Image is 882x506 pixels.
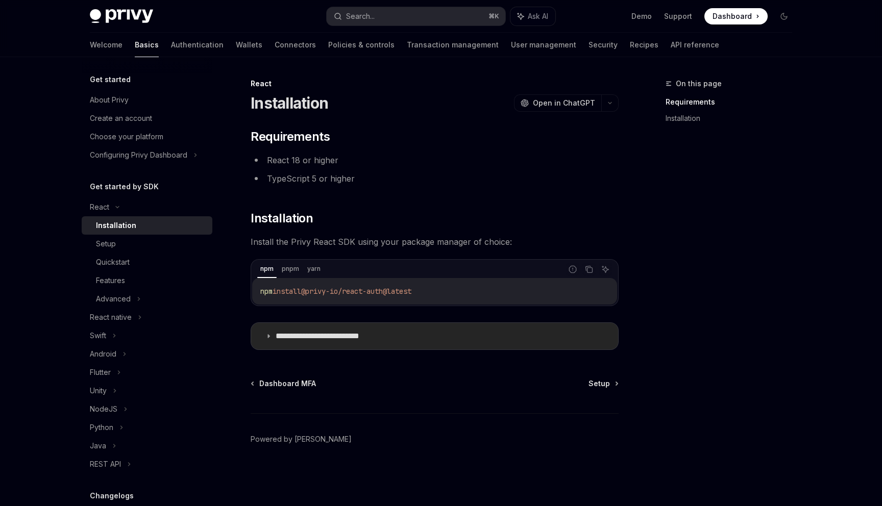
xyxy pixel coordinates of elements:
a: Demo [631,11,652,21]
div: Swift [90,330,106,342]
div: React [90,201,109,213]
a: Security [589,33,618,57]
div: Create an account [90,112,152,124]
a: Welcome [90,33,122,57]
span: On this page [676,78,722,90]
button: Toggle dark mode [776,8,792,24]
a: Create an account [82,109,212,128]
div: yarn [304,263,324,275]
div: NodeJS [90,403,117,415]
a: Transaction management [407,33,499,57]
a: User management [511,33,576,57]
div: Python [90,421,113,434]
a: Setup [82,235,212,253]
a: Powered by [PERSON_NAME] [251,434,352,444]
div: Installation [96,219,136,232]
a: Features [82,271,212,290]
a: API reference [671,33,719,57]
div: pnpm [279,263,302,275]
div: Features [96,274,125,287]
div: React native [90,311,132,323]
div: Search... [346,10,375,22]
li: TypeScript 5 or higher [251,171,619,186]
button: Ask AI [599,263,612,276]
span: Dashboard MFA [259,378,316,389]
a: About Privy [82,91,212,109]
span: Requirements [251,129,330,145]
button: Open in ChatGPT [514,94,601,112]
div: npm [257,263,277,275]
button: Search...⌘K [327,7,505,26]
a: Basics [135,33,159,57]
div: Android [90,348,116,360]
a: Setup [589,378,618,389]
a: Policies & controls [328,33,395,57]
a: Wallets [236,33,262,57]
div: Setup [96,238,116,250]
span: Dashboard [713,11,752,21]
span: install [273,287,301,296]
a: Dashboard [704,8,768,24]
button: Copy the contents from the code block [582,263,596,276]
a: Choose your platform [82,128,212,146]
span: ⌘ K [488,12,499,20]
div: Advanced [96,293,131,305]
a: Recipes [630,33,658,57]
img: dark logo [90,9,153,23]
div: Choose your platform [90,131,163,143]
a: Installation [82,216,212,235]
div: Java [90,440,106,452]
h1: Installation [251,94,328,112]
div: About Privy [90,94,129,106]
h5: Get started by SDK [90,181,159,193]
h5: Changelogs [90,490,134,502]
a: Requirements [666,94,800,110]
span: Setup [589,378,610,389]
span: Installation [251,210,313,226]
button: Report incorrect code [566,263,579,276]
button: Ask AI [510,7,555,26]
a: Authentication [171,33,224,57]
div: Configuring Privy Dashboard [90,149,187,161]
span: Ask AI [528,11,548,21]
a: Dashboard MFA [252,378,316,389]
span: Open in ChatGPT [533,98,595,108]
h5: Get started [90,73,131,86]
span: @privy-io/react-auth@latest [301,287,411,296]
span: npm [260,287,273,296]
span: Install the Privy React SDK using your package manager of choice: [251,235,619,249]
div: Flutter [90,366,111,378]
li: React 18 or higher [251,153,619,167]
div: REST API [90,458,121,470]
a: Quickstart [82,253,212,271]
div: Quickstart [96,256,130,268]
div: Unity [90,385,107,397]
a: Connectors [275,33,316,57]
div: React [251,79,619,89]
a: Support [664,11,692,21]
a: Installation [666,110,800,127]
